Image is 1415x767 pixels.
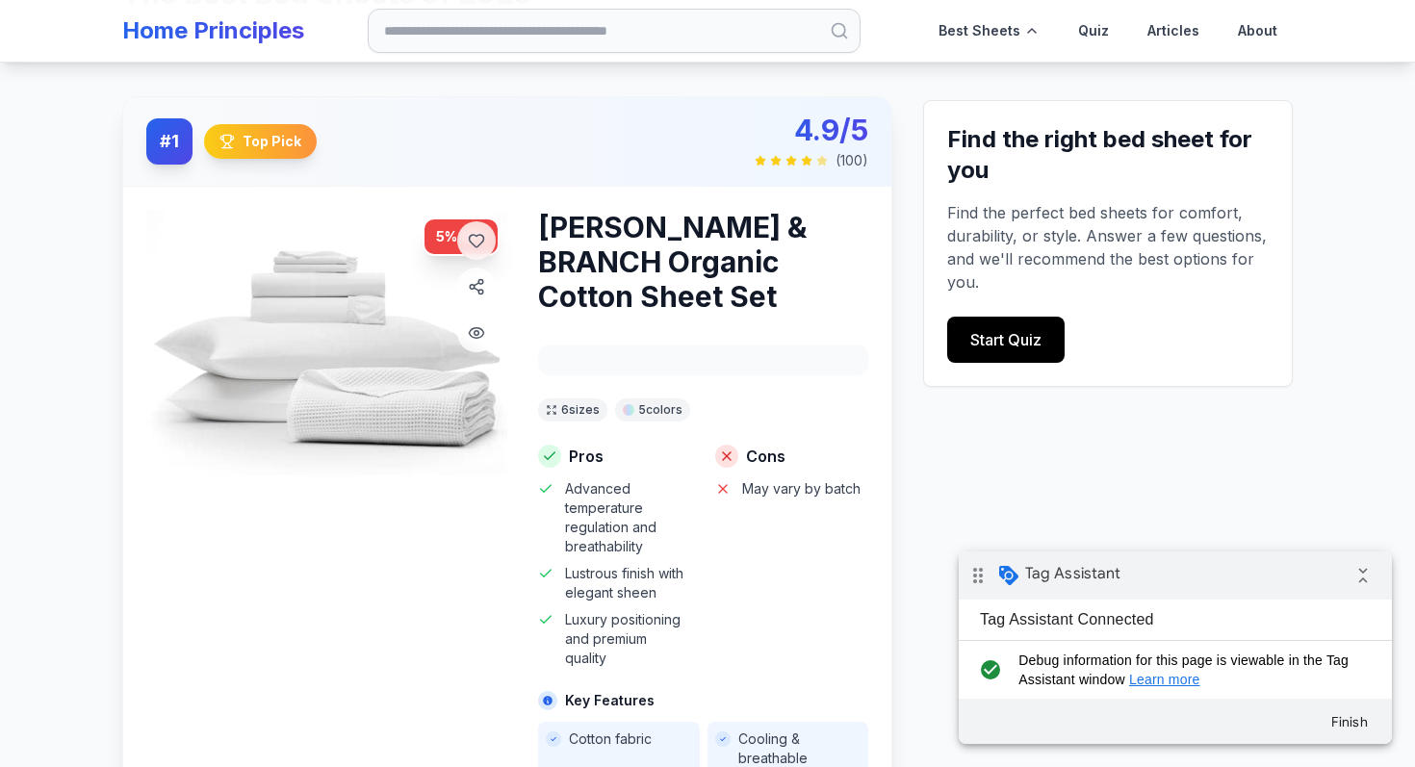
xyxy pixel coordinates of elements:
[947,201,1269,294] p: Find the perfect bed sheets for comfort, durability, or style. Answer a few questions, and we'll ...
[60,99,401,138] span: Debug information for this page is viewable in the Tag Assistant window
[755,113,868,147] div: 4.9/5
[742,479,861,499] span: May vary by batch
[457,268,496,306] button: Share product
[122,16,304,44] a: Home Principles
[538,691,868,710] h4: Key Features
[565,564,692,602] span: Lustrous finish with elegant sheen
[457,314,496,352] button: Quick view
[947,124,1269,186] h3: Find the right bed sheet for you
[565,479,692,556] span: Advanced temperature regulation and breathability
[923,8,1055,54] div: Best Sheets
[538,210,868,314] h3: [PERSON_NAME] & BRANCH Organic Cotton Sheet Set
[66,13,162,32] span: Tag Assistant
[947,317,1065,363] a: Start Quiz
[1132,8,1215,54] a: Articles
[146,118,193,165] div: # 1
[538,398,607,422] div: 6 size s
[569,729,652,749] span: Cotton fabric
[538,445,692,468] h4: Pros
[836,151,868,170] span: ( 100 )
[715,445,869,468] h4: Cons
[170,120,242,136] a: Learn more
[356,153,425,188] button: Finish
[615,398,690,422] div: 5 color s
[423,217,500,256] div: 5 % OFF
[15,99,47,138] i: check_circle
[1063,8,1124,54] a: Quiz
[243,132,301,151] span: Top Pick
[385,5,424,43] i: Collapse debug badge
[457,221,496,260] button: Add to wishlist
[146,210,507,480] img: BOLL & BRANCH Organic Cotton Sheet Set - Organic Cotton product image
[565,610,692,668] span: Luxury positioning and premium quality
[1222,8,1293,54] a: About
